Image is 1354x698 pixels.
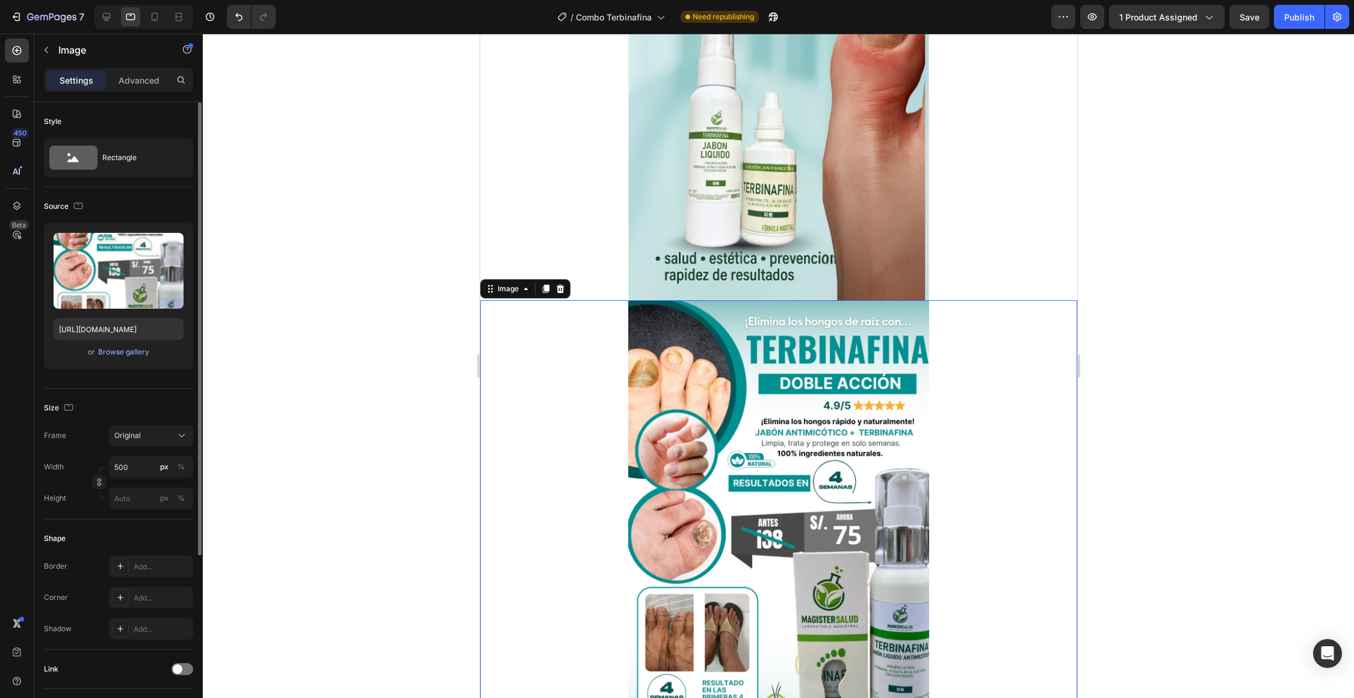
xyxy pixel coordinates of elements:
label: Height [44,493,66,504]
div: Open Intercom Messenger [1313,639,1342,668]
button: Original [109,425,193,446]
input: px% [109,456,193,478]
button: % [157,491,172,505]
p: Settings [60,74,93,87]
span: Save [1240,12,1260,22]
div: Shadow [44,623,72,634]
div: Link [44,664,58,675]
div: px [160,493,168,504]
button: Save [1229,5,1269,29]
div: Publish [1284,11,1314,23]
div: Undo/Redo [227,5,276,29]
div: 450 [11,128,29,138]
p: Advanced [119,74,159,87]
label: Width [44,462,64,472]
button: 7 [5,5,90,29]
div: Image [15,250,41,261]
div: Add... [134,593,190,604]
button: 1 product assigned [1109,5,1225,29]
p: Image [58,43,161,57]
div: Border [44,561,67,572]
span: 1 product assigned [1119,11,1198,23]
div: px [160,462,168,472]
span: or [88,345,95,359]
div: % [178,493,185,504]
div: Browse gallery [98,347,149,357]
input: https://example.com/image.jpg [54,318,184,340]
span: / [570,11,573,23]
label: Frame [44,430,66,441]
span: Need republishing [693,11,754,22]
button: px [174,491,188,505]
div: Add... [134,624,190,635]
button: px [174,460,188,474]
button: Browse gallery [97,346,150,358]
button: Publish [1274,5,1325,29]
div: Size [44,400,76,416]
div: % [178,462,185,472]
div: Style [44,116,61,127]
iframe: Design area [480,34,1077,698]
div: Source [44,199,85,215]
div: Rectangle [102,144,176,171]
span: Original [114,430,141,441]
div: Corner [44,592,68,603]
span: Combo Terbinafina [576,11,652,23]
img: preview-image [54,233,184,309]
div: Add... [134,561,190,572]
div: Shape [44,533,66,544]
button: % [157,460,172,474]
input: px% [109,487,193,509]
div: Beta [9,220,29,230]
p: 7 [79,10,84,24]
